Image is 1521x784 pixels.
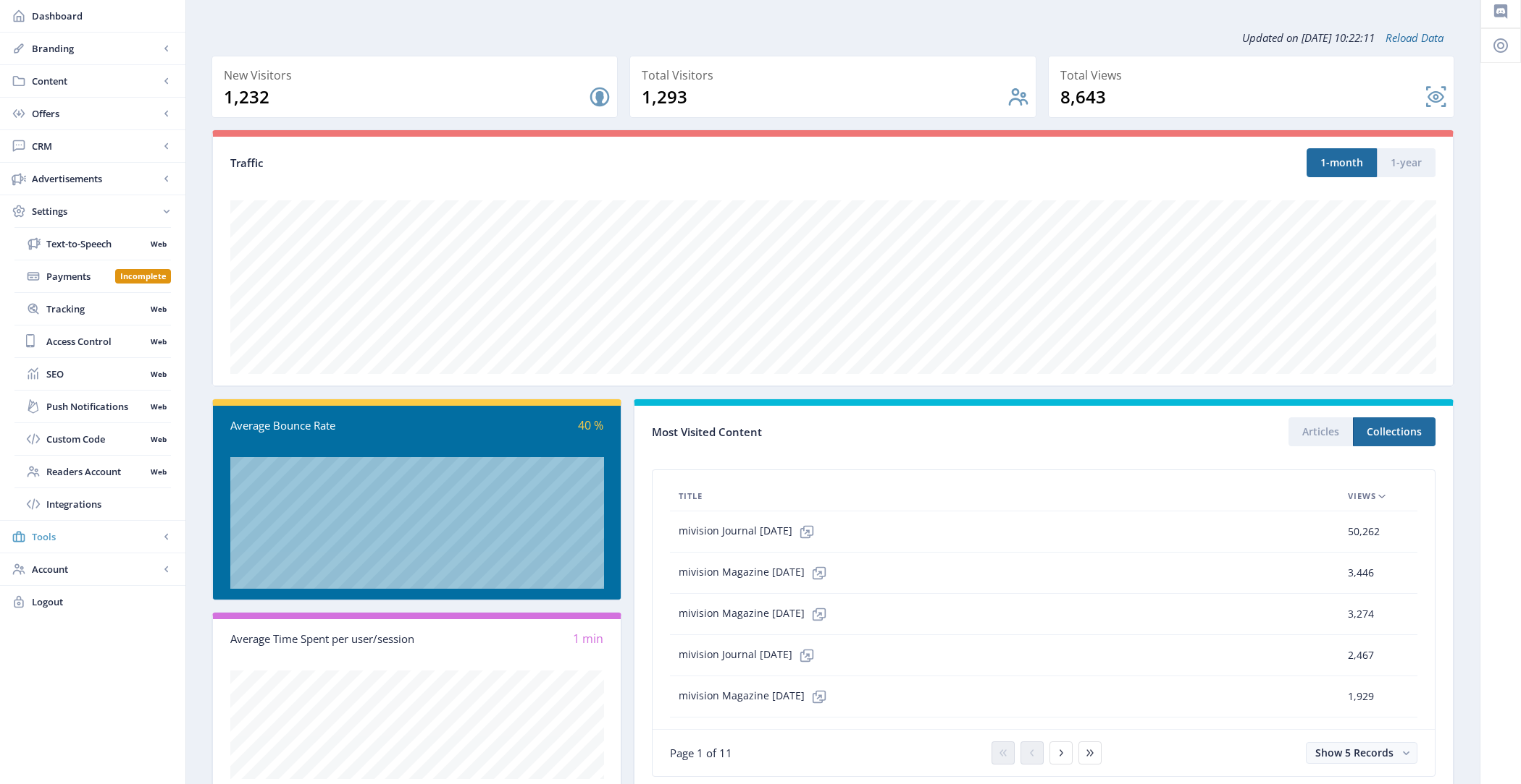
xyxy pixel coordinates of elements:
a: TrackingWeb [14,293,171,325]
nb-badge: Web [146,432,171,446]
div: Total Visitors [642,65,1029,85]
nb-badge: Web [146,399,171,414]
span: Readers Account [46,464,146,479]
a: SEOWeb [14,358,171,390]
div: Updated on [DATE] 10:22:11 [211,20,1454,56]
div: Average Time Spent per user/session [230,631,417,647]
a: Access ControlWeb [14,325,171,357]
a: PaymentsIncomplete [14,260,171,292]
span: Tools [32,529,159,544]
span: mivision Magazine [DATE] [679,682,834,711]
nb-badge: Incomplete [115,269,171,284]
span: Tracking [46,302,146,316]
span: CRM [32,139,159,153]
a: Readers AccountWeb [14,456,171,487]
button: 1-year [1377,148,1436,177]
span: Account [32,562,159,576]
div: New Visitors [224,65,611,85]
span: SEO [46,367,146,381]
span: 3,446 [1348,564,1374,581]
nb-badge: Web [146,334,171,349]
span: 3,274 [1348,605,1374,623]
div: Most Visited Content [652,421,1044,443]
span: mivision Magazine [DATE] [679,558,834,587]
nb-badge: Web [146,237,171,251]
div: Total Views [1060,65,1448,85]
span: 2,467 [1348,647,1374,664]
span: 1,929 [1348,688,1374,705]
span: Push Notifications [46,399,146,414]
div: Traffic [230,155,833,171]
a: Push NotificationsWeb [14,391,171,422]
span: Offers [32,106,159,121]
div: Average Bounce Rate [230,417,417,434]
span: Logout [32,595,174,609]
div: 1,293 [642,85,1006,108]
span: Show 5 Records [1315,746,1394,759]
span: 40 % [578,417,603,433]
nb-badge: Web [146,464,171,479]
span: mivision Journal [DATE] [679,517,821,546]
button: 1-month [1307,148,1377,177]
span: Settings [32,204,159,218]
div: 1 min [417,631,604,647]
span: Branding [32,41,159,56]
span: Integrations [46,497,171,511]
button: Collections [1353,417,1436,446]
button: Articles [1289,417,1353,446]
span: Page 1 of 11 [670,746,732,760]
div: 1,232 [224,85,588,108]
span: Views [1348,487,1376,505]
span: Payments [46,269,115,284]
nb-badge: Web [146,367,171,381]
span: Access Control [46,334,146,349]
span: Advertisements [32,171,159,186]
span: Text-to-Speech [46,237,146,251]
span: mivision Journal [DATE] [679,641,821,670]
a: Text-to-SpeechWeb [14,228,171,260]
nb-badge: Web [146,302,171,316]
div: 8,643 [1060,85,1425,108]
span: Content [32,74,159,88]
span: mivision Magazine [DATE] [679,600,834,629]
span: Custom Code [46,432,146,446]
a: Reload Data [1375,30,1444,45]
span: Dashboard [32,9,174,23]
span: Title [679,487,703,505]
a: Integrations [14,488,171,520]
button: Show 5 Records [1306,742,1417,764]
a: Custom CodeWeb [14,423,171,455]
span: 50,262 [1348,523,1380,540]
